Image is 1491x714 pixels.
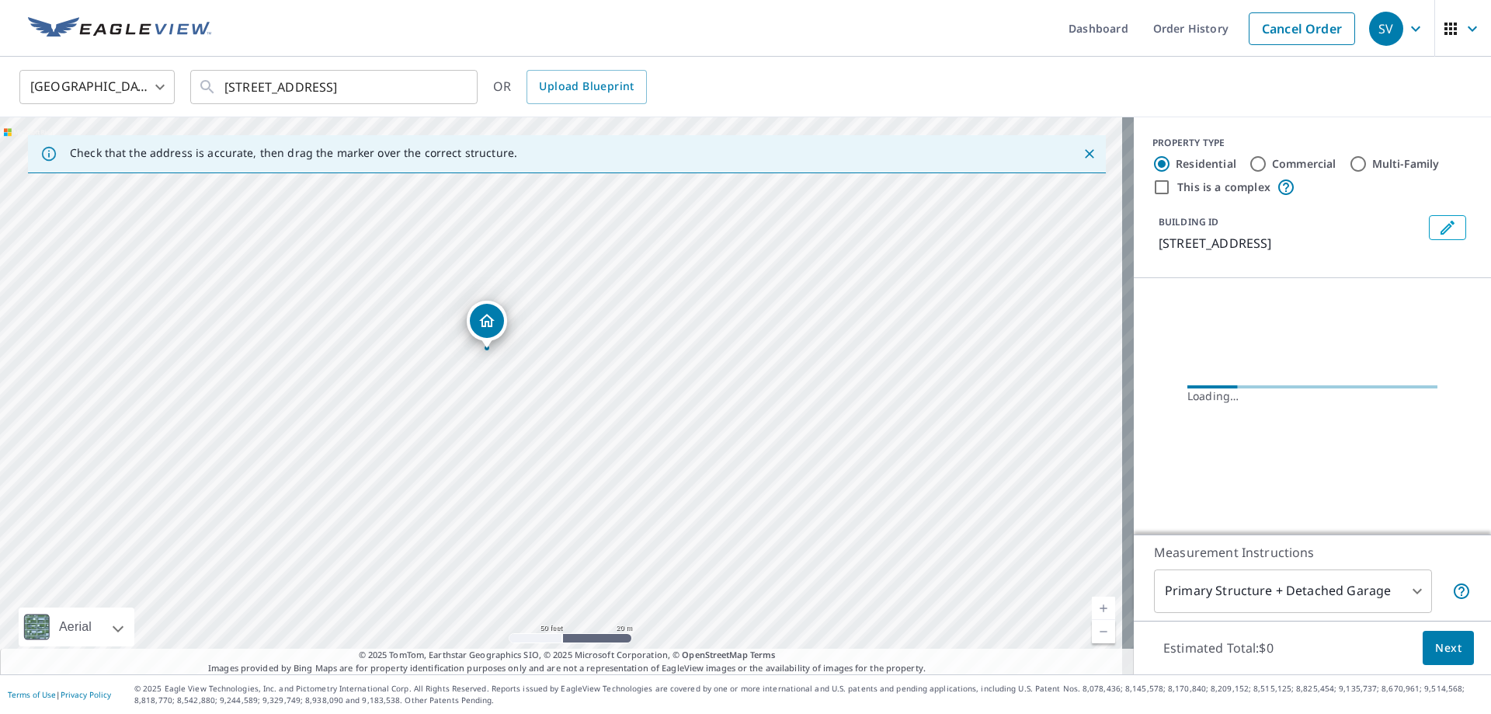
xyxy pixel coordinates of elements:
[19,608,134,646] div: Aerial
[1092,597,1115,620] a: Current Level 19, Zoom In
[1159,215,1218,228] p: BUILDING ID
[1154,569,1432,613] div: Primary Structure + Detached Garage
[750,649,776,660] a: Terms
[1092,620,1115,643] a: Current Level 19, Zoom Out
[1079,144,1100,164] button: Close
[1423,631,1474,666] button: Next
[8,690,111,699] p: |
[1177,179,1270,195] label: This is a complex
[1429,215,1466,240] button: Edit building 1
[54,608,96,646] div: Aerial
[1151,631,1286,665] p: Estimated Total: $0
[1435,639,1461,658] span: Next
[61,689,111,700] a: Privacy Policy
[467,301,507,349] div: Dropped pin, building 1, Residential property, 265 Davidson Ave Ramsey, NJ 07446
[134,683,1483,706] p: © 2025 Eagle View Technologies, Inc. and Pictometry International Corp. All Rights Reserved. Repo...
[1154,543,1471,562] p: Measurement Instructions
[539,77,634,96] span: Upload Blueprint
[28,17,211,40] img: EV Logo
[1272,156,1336,172] label: Commercial
[1452,582,1471,601] span: Your report will include the primary structure and a detached garage if one exists.
[1372,156,1440,172] label: Multi-Family
[224,65,446,109] input: Search by address or latitude-longitude
[19,65,175,109] div: [GEOGRAPHIC_DATA]
[1159,234,1423,253] p: [STREET_ADDRESS]
[1249,12,1355,45] a: Cancel Order
[527,70,646,104] a: Upload Blueprint
[8,689,56,700] a: Terms of Use
[1152,136,1472,150] div: PROPERTY TYPE
[1176,156,1236,172] label: Residential
[70,146,517,160] p: Check that the address is accurate, then drag the marker over the correct structure.
[682,649,747,660] a: OpenStreetMap
[1187,388,1437,404] div: Loading…
[493,70,647,104] div: OR
[359,649,776,662] span: © 2025 TomTom, Earthstar Geographics SIO, © 2025 Microsoft Corporation, ©
[1369,12,1403,46] div: SV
